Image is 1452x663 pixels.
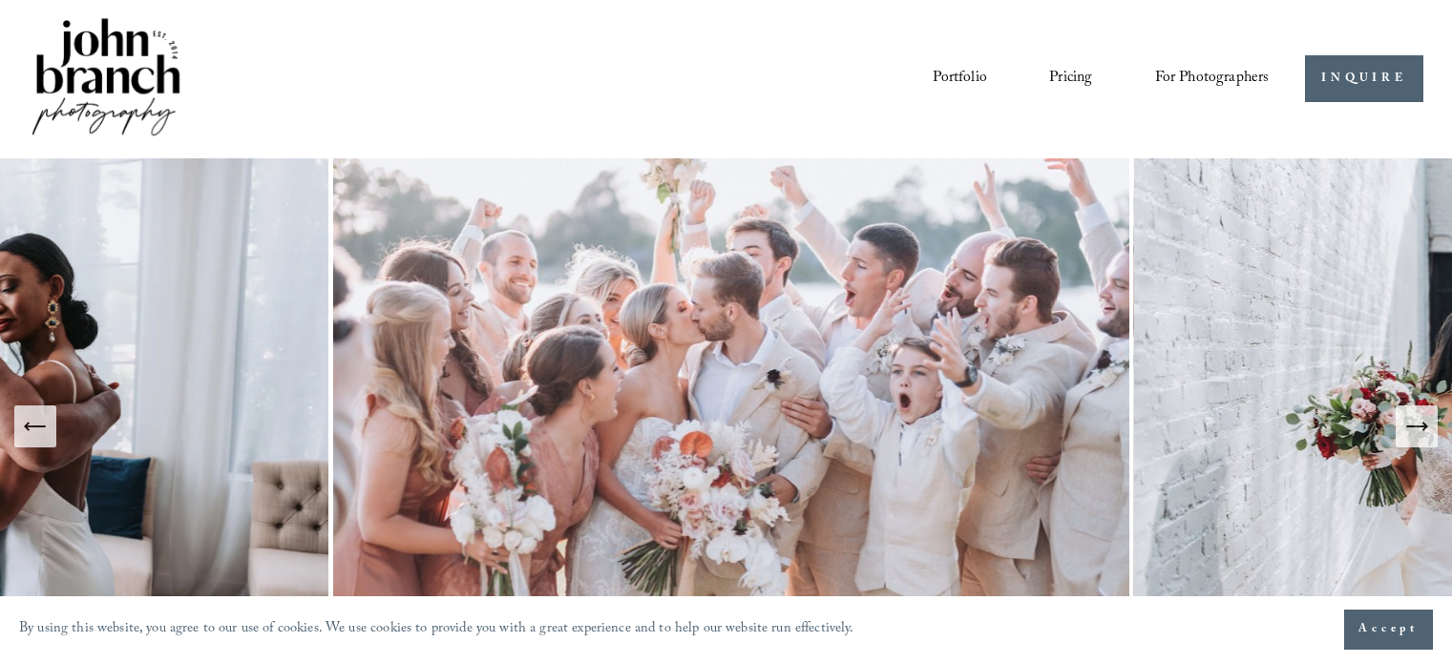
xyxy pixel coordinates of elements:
img: John Branch IV Photography [29,14,183,143]
button: Previous Slide [14,405,56,447]
span: For Photographers [1155,64,1270,93]
button: Next Slide [1396,405,1438,447]
span: Accept [1358,620,1419,639]
a: Portfolio [933,63,986,95]
a: folder dropdown [1155,63,1270,95]
a: Pricing [1049,63,1092,95]
button: Accept [1344,610,1433,650]
p: By using this website, you agree to our use of cookies. We use cookies to provide you with a grea... [19,616,854,644]
a: INQUIRE [1305,55,1422,102]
